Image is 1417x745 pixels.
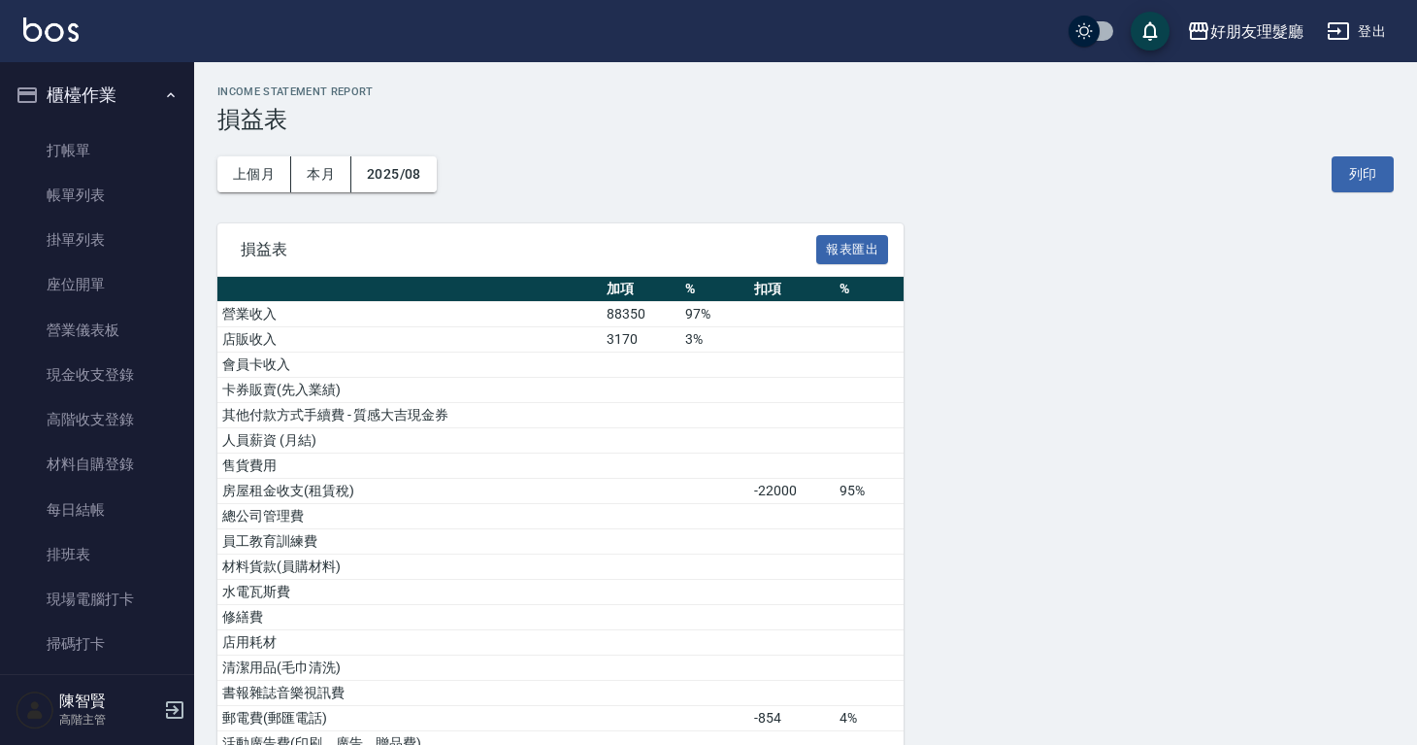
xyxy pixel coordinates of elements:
[217,656,602,681] td: 清潔用品(毛巾清洗)
[291,156,351,192] button: 本月
[1131,12,1170,51] button: save
[8,577,186,622] a: 現場電腦打卡
[602,327,680,353] td: 3170
[1332,156,1394,192] button: 列印
[23,17,79,42] img: Logo
[680,327,749,353] td: 3%
[8,353,186,397] a: 現金收支登錄
[217,156,291,192] button: 上個月
[16,691,54,729] img: Person
[816,239,888,257] a: 報表匯出
[835,706,904,731] td: 4%
[8,442,186,487] a: 材料自購登錄
[217,428,602,454] td: 人員薪資 (月結)
[8,622,186,666] a: 掃碼打卡
[217,302,602,327] td: 營業收入
[217,378,602,403] td: 卡券販賣(先入業績)
[59,692,158,711] h5: 陳智賢
[8,308,186,353] a: 營業儀表板
[217,353,602,378] td: 會員卡收入
[8,532,186,577] a: 排班表
[8,70,186,120] button: 櫃檯作業
[8,397,186,442] a: 高階收支登錄
[749,706,834,731] td: -854
[351,156,437,192] button: 2025/08
[1319,14,1394,50] button: 登出
[217,106,1394,133] h3: 損益表
[8,488,186,532] a: 每日結帳
[217,504,602,529] td: 總公司管理費
[217,605,602,630] td: 修繕費
[217,327,602,353] td: 店販收入
[8,128,186,173] a: 打帳單
[217,85,1394,98] h2: Income Statement Report
[749,277,834,302] th: 扣項
[217,580,602,605] td: 水電瓦斯費
[217,479,602,504] td: 房屋租金收支(租賃稅)
[1179,12,1311,51] button: 好朋友理髮廳
[217,630,602,656] td: 店用耗材
[680,302,749,327] td: 97%
[217,403,602,428] td: 其他付款方式手續費 - 質感大吉現金券
[749,479,834,504] td: -22000
[8,218,186,262] a: 掛單列表
[59,711,158,728] p: 高階主管
[217,681,602,706] td: 書報雜誌音樂視訊費
[816,235,888,265] button: 報表匯出
[835,479,904,504] td: 95%
[217,555,602,580] td: 材料貨款(員購材料)
[8,262,186,307] a: 座位開單
[680,277,749,302] th: %
[8,173,186,218] a: 帳單列表
[217,529,602,555] td: 員工教育訓練費
[602,277,680,302] th: 加項
[1210,19,1303,44] div: 好朋友理髮廳
[217,706,602,731] td: 郵電費(郵匯電話)
[835,277,904,302] th: %
[602,302,680,327] td: 88350
[241,240,816,259] span: 損益表
[217,454,602,479] td: 售貨費用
